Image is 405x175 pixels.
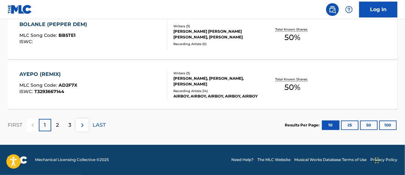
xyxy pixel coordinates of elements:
span: 50 % [284,32,300,44]
img: search [329,6,336,13]
span: 50 % [284,82,300,93]
p: Total Known Shares: [276,77,310,82]
div: Recording Artists ( 0 ) [173,42,260,47]
a: Privacy Policy [370,157,397,163]
iframe: Chat Widget [373,145,405,175]
span: MLC Song Code : [19,83,59,88]
a: BOLANLE (PEPPER DEM)MLC Song Code:BB5TE1ISWC:Writers (3)[PERSON_NAME] [PERSON_NAME] [PERSON_NAME]... [8,11,397,59]
p: LAST [93,122,106,129]
span: MLC Song Code : [19,33,59,38]
div: Help [343,3,355,16]
span: AD2F7X [59,83,77,88]
p: 1 [44,122,46,129]
div: [PERSON_NAME] [PERSON_NAME] [PERSON_NAME], [PERSON_NAME] [173,29,260,40]
img: MLC Logo [8,5,32,14]
p: Total Known Shares: [276,27,310,32]
p: 3 [68,122,71,129]
button: 50 [360,121,378,130]
button: 25 [341,121,359,130]
div: Writers ( 3 ) [173,24,260,29]
div: AYEPO (REMIX) [19,71,77,78]
p: Results Per Page: [285,123,321,128]
button: 100 [379,121,397,130]
button: 10 [322,121,339,130]
a: The MLC Website [257,157,290,163]
img: help [345,6,353,13]
div: Recording Artists ( 14 ) [173,89,260,94]
p: 2 [56,122,59,129]
div: BOLANLE (PEPPER DEM) [19,21,90,29]
p: FIRST [8,122,22,129]
div: Drag [375,151,379,170]
a: Public Search [326,3,339,16]
a: Need Help? [231,157,254,163]
img: logo [8,156,27,164]
span: ISWC : [19,39,34,45]
div: Writers ( 3 ) [173,71,260,76]
span: Mechanical Licensing Collective © 2025 [35,157,109,163]
div: AIRBOY, AIRBOY, AIRBOY, AIRBOY, AIRBOY [173,94,260,99]
a: Log In [359,2,397,17]
a: Musical Works Database Terms of Use [294,157,367,163]
img: right [79,122,86,129]
span: T3293667144 [34,89,64,95]
span: BB5TE1 [59,33,75,38]
span: ISWC : [19,89,34,95]
div: [PERSON_NAME], [PERSON_NAME], [PERSON_NAME] [173,76,260,87]
a: AYEPO (REMIX)MLC Song Code:AD2F7XISWC:T3293667144Writers (3)[PERSON_NAME], [PERSON_NAME], [PERSON... [8,61,397,109]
